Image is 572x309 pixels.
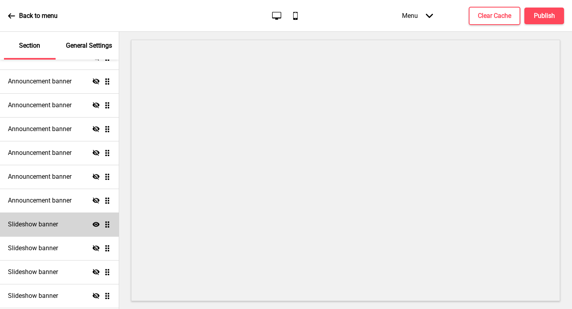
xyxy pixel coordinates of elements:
[469,7,520,25] button: Clear Cache
[534,12,555,20] h4: Publish
[8,5,58,27] a: Back to menu
[394,4,441,27] div: Menu
[8,125,71,133] h4: Announcement banner
[8,172,71,181] h4: Announcement banner
[8,77,71,86] h4: Announcement banner
[8,101,71,110] h4: Announcement banner
[19,12,58,20] p: Back to menu
[66,41,112,50] p: General Settings
[8,149,71,157] h4: Announcement banner
[8,196,71,205] h4: Announcement banner
[8,244,58,253] h4: Slideshow banner
[8,268,58,276] h4: Slideshow banner
[19,41,40,50] p: Section
[8,220,58,229] h4: Slideshow banner
[478,12,511,20] h4: Clear Cache
[524,8,564,24] button: Publish
[8,292,58,300] h4: Slideshow banner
